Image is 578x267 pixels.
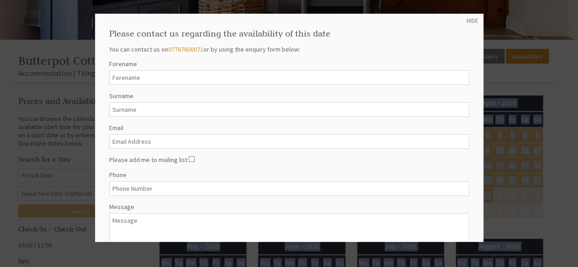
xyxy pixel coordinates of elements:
a: HIDE [467,16,478,25]
label: Email [109,124,469,132]
p: You can contact us on or by using the enquiry form below: [109,45,469,53]
h2: Please contact us regarding the availability of this date [109,28,469,39]
label: Phone [109,171,469,179]
input: Forename [109,70,469,85]
input: Phone Number [109,181,469,196]
input: Surname [109,102,469,117]
label: Message [109,203,469,211]
label: Surname [109,92,469,100]
label: Forename [109,60,469,68]
a: 07767600071 [168,45,203,53]
input: Email Address [109,134,469,149]
label: Please add me to mailing list [109,156,187,164]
